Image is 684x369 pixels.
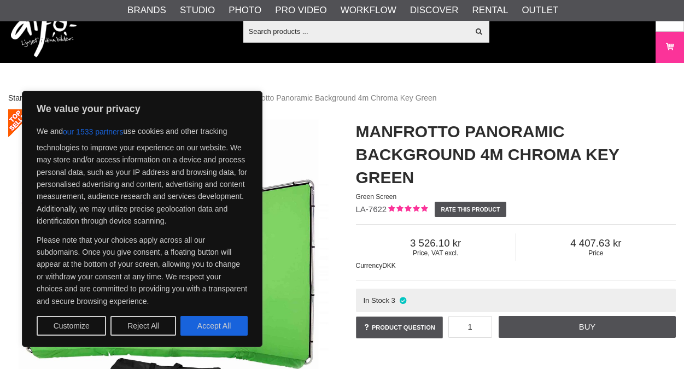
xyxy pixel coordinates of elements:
button: Customize [37,316,106,336]
input: Search products ... [243,23,469,39]
span: Green Screen [356,193,397,201]
i: In stock [398,296,407,304]
a: Photo [229,3,261,17]
a: Rental [472,3,508,17]
p: We value your privacy [37,102,248,115]
span: Price [516,249,676,257]
h1: Manfrotto Panoramic Background 4m Chroma Key Green [356,120,676,189]
img: logo.png [11,8,77,57]
span: In Stock [363,296,389,304]
a: Rate this product [435,202,506,217]
p: Please note that your choices apply across all our subdomains. Once you give consent, a floating ... [37,234,248,307]
span: DKK [382,262,396,270]
button: our 1533 partners [63,122,124,142]
button: Accept All [180,316,248,336]
a: Pro Video [275,3,326,17]
span: 4 407.63 [516,237,676,249]
span: Currency [356,262,383,270]
a: Brands [127,3,166,17]
span: 3 526.10 [356,237,516,249]
div: We value your privacy [22,91,262,347]
span: LA-7622 [356,204,387,214]
a: Outlet [522,3,558,17]
a: Discover [410,3,459,17]
a: Studio [180,3,215,17]
a: Start [8,92,25,104]
a: Product question [356,317,443,338]
span: Manfrotto Panoramic Background 4m Chroma Key Green [242,92,436,104]
a: Workflow [341,3,396,17]
span: Price, VAT excl. [356,249,516,257]
a: Buy [499,316,676,338]
button: Reject All [110,316,176,336]
p: We and use cookies and other tracking technologies to improve your experience on our website. We ... [37,122,248,227]
div: Customer rating: 5.00 [387,204,428,215]
span: 3 [391,296,395,304]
